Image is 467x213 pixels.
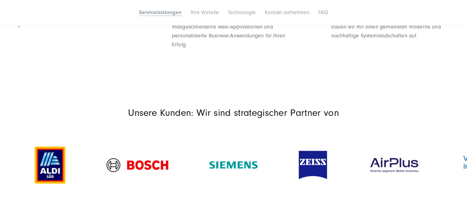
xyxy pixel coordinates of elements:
p: Wir entwickeln Individualsoftware, maßgeschneiderte Web-Applikationen und personalisierte Busines... [172,14,295,49]
p: Unsere Kunden: Wir sind strategischer Partner von [13,107,455,119]
img: Aldi-sued-Kunde-Logo-digital-agentur-SUNZINET [35,146,65,184]
img: Kundenlogo der Digitalagentur SUNZINET - Bosch Logo [107,158,168,172]
img: Kundenlogo Zeiss Blau und Weiss- Digitalagentur SUNZINET [299,151,327,179]
a: Technologie [228,9,256,16]
a: Kontakt aufnehmen [265,9,309,16]
img: AirPlus Logo [368,156,420,174]
div: Im Rahmen einer Enterprise-Architektur-Beratung bauen wir mit Ihnen gemeinsam moderne und nachhal... [331,14,454,40]
a: Ihre Vorteile [191,9,219,16]
a: Serviceleistungen [139,9,182,16]
a: FAQ [318,9,328,16]
img: Kundenlogo Siemens AG Grün - Digitalagentur SUNZINET-svg [209,161,258,169]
